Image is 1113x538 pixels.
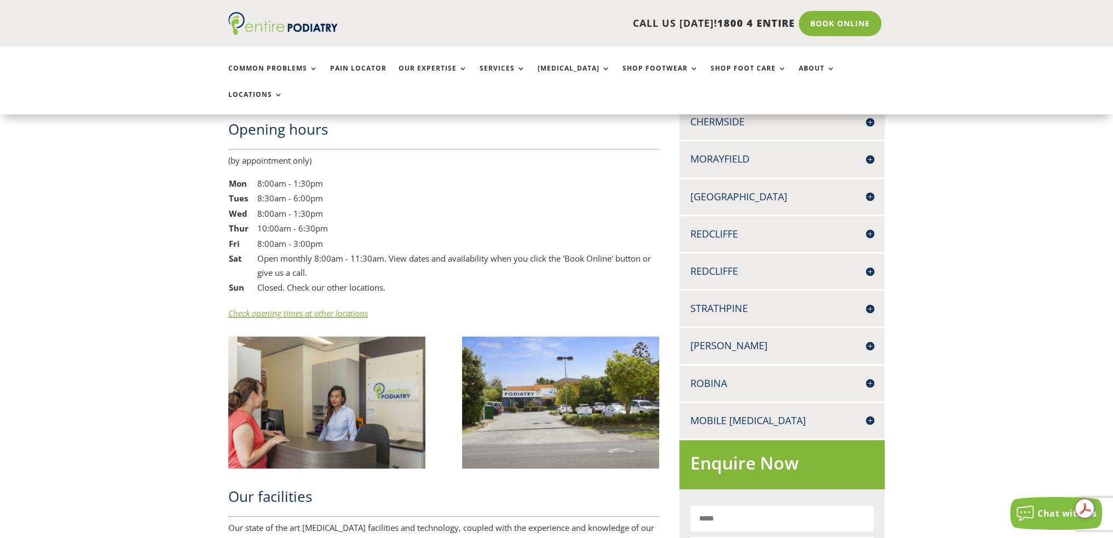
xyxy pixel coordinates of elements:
[799,65,835,88] a: About
[229,178,247,189] strong: Mon
[229,193,248,204] strong: Tues
[257,236,660,252] td: 8:00am - 3:00pm
[228,91,283,114] a: Locations
[380,16,795,31] p: CALL US [DATE]!
[228,308,368,319] a: Check opening times at other locations
[229,208,247,219] strong: Wed
[690,302,874,315] h4: Strathpine
[257,206,660,222] td: 8:00am - 1:30pm
[257,251,660,280] td: Open monthly 8:00am - 11:30am. View dates and availability when you click the 'Book Online' butto...
[228,487,660,512] h2: Our facilities
[228,26,338,37] a: Entire Podiatry
[330,65,387,88] a: Pain Locator
[228,65,318,88] a: Common Problems
[257,176,660,192] td: 8:00am - 1:30pm
[399,65,468,88] a: Our Expertise
[799,11,881,36] a: Book Online
[480,65,526,88] a: Services
[690,152,874,166] h4: Morayfield
[257,221,660,236] td: 10:00am - 6:30pm
[228,154,660,168] div: (by appointment only)
[229,223,249,234] strong: Thur
[711,65,787,88] a: Shop Foot Care
[462,337,660,468] img: Logan Podiatrist Entire Podiatry
[538,65,610,88] a: [MEDICAL_DATA]
[229,282,244,293] strong: Sun
[690,190,874,204] h4: [GEOGRAPHIC_DATA]
[257,191,660,206] td: 8:30am - 6:00pm
[690,264,874,278] h4: Redcliffe
[690,115,874,129] h4: Chermside
[622,65,699,88] a: Shop Footwear
[690,377,874,390] h4: Robina
[228,12,338,35] img: logo (1)
[228,119,660,144] h2: Opening hours
[717,16,795,30] span: 1800 4 ENTIRE
[690,451,874,481] h2: Enquire Now
[690,414,874,427] h4: Mobile [MEDICAL_DATA]
[1037,507,1097,519] span: Chat with us
[229,238,240,249] strong: Fri
[690,339,874,352] h4: [PERSON_NAME]
[1010,497,1102,530] button: Chat with us
[690,227,874,241] h4: Redcliffe
[229,253,242,264] strong: Sat
[257,280,660,296] td: Closed. Check our other locations.
[228,337,426,468] img: Logan Podiatrist Entire Podiatry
